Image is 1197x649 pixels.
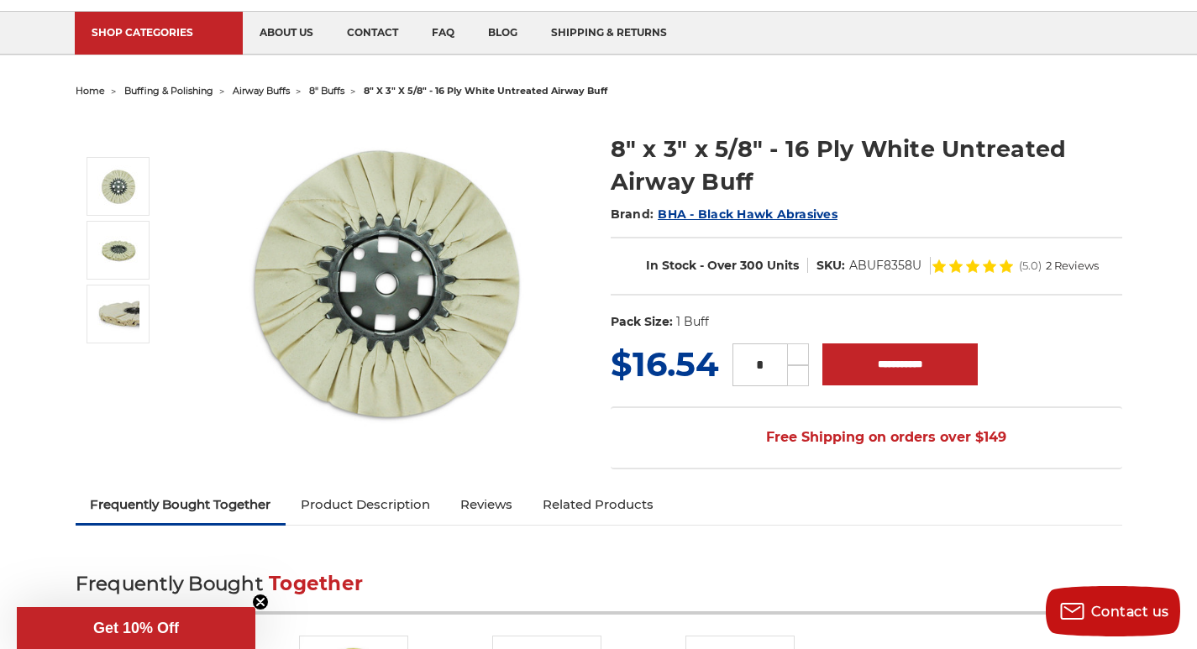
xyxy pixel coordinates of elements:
[534,12,684,55] a: shipping & returns
[219,115,555,451] img: 8 inch untreated airway buffing wheel
[700,258,737,273] span: - Over
[243,12,330,55] a: about us
[611,343,719,385] span: $16.54
[658,207,837,222] a: BHA - Black Hawk Abrasives
[611,313,673,331] dt: Pack Size:
[445,486,528,523] a: Reviews
[528,486,669,523] a: Related Products
[471,12,534,55] a: blog
[816,257,845,275] dt: SKU:
[646,258,696,273] span: In Stock
[767,258,799,273] span: Units
[364,85,607,97] span: 8" x 3" x 5/8" - 16 ply white untreated airway buff
[97,165,139,207] img: 8 inch untreated airway buffing wheel
[415,12,471,55] a: faq
[1046,260,1099,271] span: 2 Reviews
[269,572,363,595] span: Together
[76,85,105,97] a: home
[726,421,1006,454] span: Free Shipping on orders over $149
[611,207,654,222] span: Brand:
[97,293,139,335] img: 8" x 3" x 5/8" - 16 Ply White Untreated Airway Buff
[330,12,415,55] a: contact
[76,572,263,595] span: Frequently Bought
[676,313,709,331] dd: 1 Buff
[611,133,1122,198] h1: 8" x 3" x 5/8" - 16 Ply White Untreated Airway Buff
[1019,260,1042,271] span: (5.0)
[1046,586,1180,636] button: Contact us
[1091,604,1169,620] span: Contact us
[97,229,139,271] img: 8 x 3 x 5/8 airway buff white untreated
[233,85,290,97] a: airway buffs
[93,620,179,636] span: Get 10% Off
[740,258,764,273] span: 300
[309,85,344,97] a: 8" buffs
[252,594,269,610] button: Close teaser
[124,85,213,97] a: buffing & polishing
[849,257,921,275] dd: ABUF8358U
[17,607,255,649] div: Get 10% OffClose teaser
[92,26,226,39] div: SHOP CATEGORIES
[286,486,445,523] a: Product Description
[76,486,286,523] a: Frequently Bought Together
